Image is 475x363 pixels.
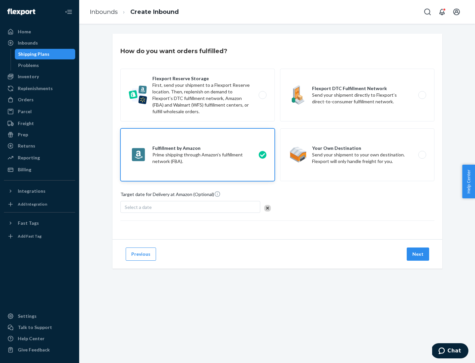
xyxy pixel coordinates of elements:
div: Home [18,28,31,35]
a: Reporting [4,152,75,163]
iframe: Opens a widget where you can chat to one of our agents [432,343,468,360]
div: Help Center [18,335,45,342]
a: Add Fast Tag [4,231,75,242]
div: Integrations [18,188,46,194]
a: Parcel [4,106,75,117]
a: Prep [4,129,75,140]
a: Inventory [4,71,75,82]
button: Give Feedback [4,345,75,355]
a: Shipping Plans [15,49,76,59]
a: Home [4,26,75,37]
div: Reporting [18,154,40,161]
div: Add Integration [18,201,47,207]
a: Inbounds [90,8,118,16]
span: Select a date [125,204,152,210]
div: Returns [18,143,35,149]
div: Freight [18,120,34,127]
div: Orders [18,96,34,103]
a: Returns [4,141,75,151]
button: Open account menu [450,5,463,18]
a: Replenishments [4,83,75,94]
div: Talk to Support [18,324,52,331]
button: Open notifications [435,5,449,18]
div: Settings [18,313,37,319]
div: Billing [18,166,31,173]
a: Create Inbound [130,8,179,16]
div: Parcel [18,108,32,115]
div: Problems [18,62,39,69]
button: Integrations [4,186,75,196]
div: Fast Tags [18,220,39,226]
div: Inbounds [18,40,38,46]
a: Freight [4,118,75,129]
div: Add Fast Tag [18,233,42,239]
a: Help Center [4,333,75,344]
button: Open Search Box [421,5,434,18]
div: Prep [18,131,28,138]
a: Billing [4,164,75,175]
button: Next [407,247,429,261]
button: Fast Tags [4,218,75,228]
a: Orders [4,94,75,105]
a: Settings [4,311,75,321]
a: Problems [15,60,76,71]
a: Inbounds [4,38,75,48]
span: Target date for Delivery at Amazon (Optional) [120,191,221,200]
button: Previous [126,247,156,261]
button: Close Navigation [62,5,75,18]
button: Help Center [462,165,475,198]
h3: How do you want orders fulfilled? [120,47,227,55]
ol: breadcrumbs [84,2,184,22]
div: Inventory [18,73,39,80]
div: Give Feedback [18,346,50,353]
button: Talk to Support [4,322,75,333]
div: Replenishments [18,85,53,92]
div: Shipping Plans [18,51,49,57]
img: Flexport logo [7,9,35,15]
a: Add Integration [4,199,75,210]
